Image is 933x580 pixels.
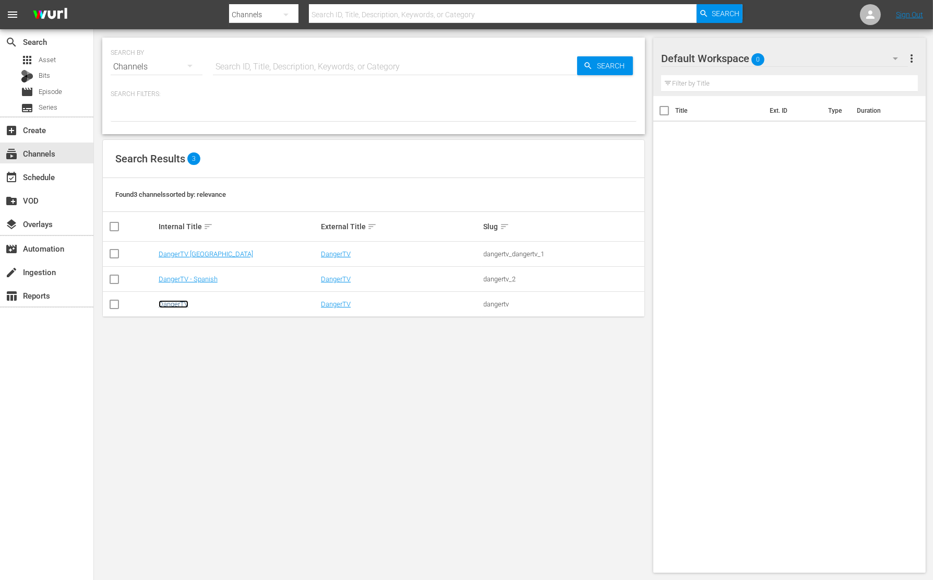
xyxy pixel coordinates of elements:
th: Duration [851,96,913,125]
img: ans4CAIJ8jUAAAAAAAAAAAAAAAAAAAAAAAAgQb4GAAAAAAAAAAAAAAAAAAAAAAAAJMjXAAAAAAAAAAAAAAAAAAAAAAAAgAT5G... [25,3,75,27]
div: Default Workspace [661,44,908,73]
button: Search [697,4,743,23]
a: DangerTV - Spanish [159,275,218,283]
span: Series [21,102,33,114]
span: 0 [751,49,764,70]
span: Reports [5,290,18,302]
a: DangerTV [159,300,188,308]
span: sort [367,222,377,231]
span: sort [204,222,213,231]
a: DangerTV [321,275,351,283]
span: VOD [5,195,18,207]
span: Episode [39,87,62,97]
span: menu [6,8,19,21]
span: Series [39,102,57,113]
span: Found 3 channels sorted by: relevance [115,191,226,198]
a: DangerTV [321,300,351,308]
button: Search [577,56,633,75]
span: Channels [5,148,18,160]
div: dangertv [484,300,643,308]
span: more_vert [905,52,918,65]
span: Create [5,124,18,137]
div: dangertv_dangertv_1 [484,250,643,258]
button: more_vert [905,46,918,71]
div: External Title [321,220,480,233]
a: Sign Out [896,10,923,19]
span: Asset [21,54,33,66]
th: Title [675,96,763,125]
span: Search Results [115,152,185,165]
span: Search [593,56,633,75]
span: sort [500,222,509,231]
div: dangertv_2 [484,275,643,283]
span: Bits [39,70,50,81]
th: Type [822,96,851,125]
span: Schedule [5,171,18,184]
span: Overlays [5,218,18,231]
div: Bits [21,70,33,82]
span: 3 [187,152,200,165]
span: Episode [21,86,33,98]
a: DangerTV [321,250,351,258]
div: Internal Title [159,220,318,233]
span: Asset [39,55,56,65]
p: Search Filters: [111,90,637,99]
a: DangerTV [GEOGRAPHIC_DATA] [159,250,253,258]
span: Ingestion [5,266,18,279]
th: Ext. ID [763,96,822,125]
span: Search [5,36,18,49]
div: Channels [111,52,202,81]
span: Automation [5,243,18,255]
span: Search [712,4,739,23]
div: Slug [484,220,643,233]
